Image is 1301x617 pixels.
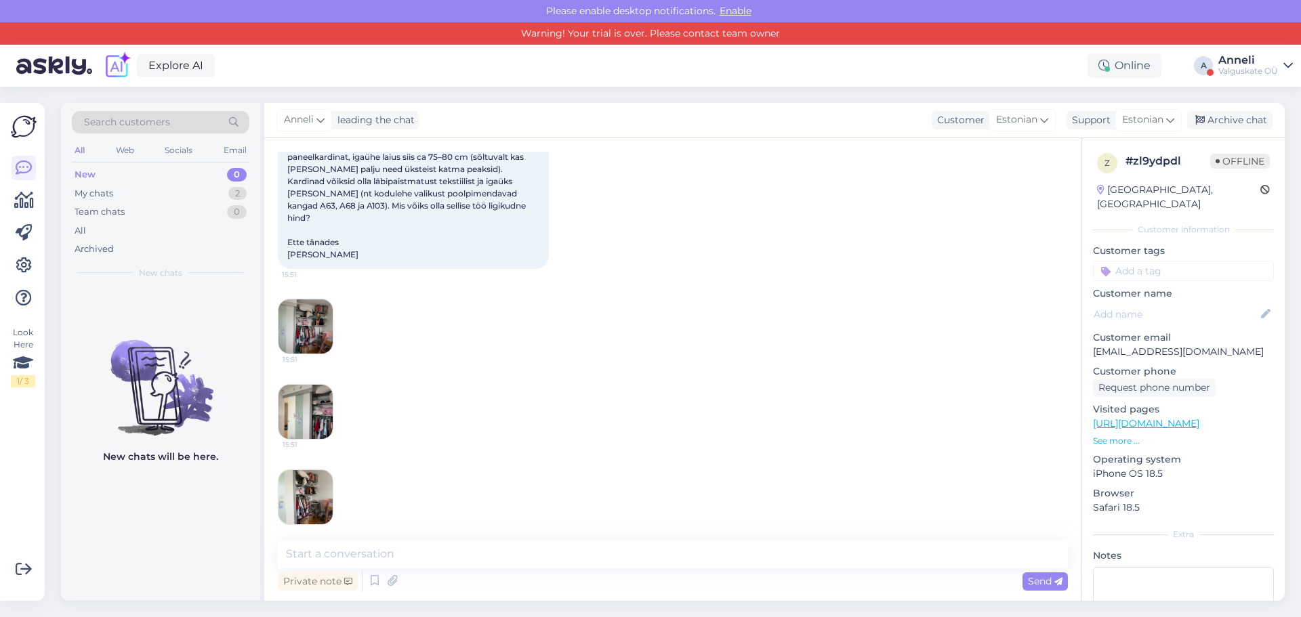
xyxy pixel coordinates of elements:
div: Archive chat [1187,111,1273,129]
p: Customer phone [1093,364,1274,379]
div: 0 [227,205,247,219]
div: Email [221,142,249,159]
p: See more ... [1093,435,1274,447]
div: 2 [228,187,247,200]
span: Estonian [996,112,1037,127]
span: New chats [139,267,182,279]
div: 0 [227,168,247,182]
img: Attachment [278,470,333,524]
span: 15:51 [282,270,333,280]
p: Customer tags [1093,244,1274,258]
img: No chats [61,316,260,438]
div: Look Here [11,326,35,387]
p: [EMAIL_ADDRESS][DOMAIN_NAME] [1093,345,1274,359]
input: Add name [1094,307,1258,322]
a: AnneliValguskate OÜ [1218,55,1293,77]
p: Operating system [1093,452,1274,467]
span: 15:51 [283,525,333,535]
span: Offline [1210,154,1270,169]
p: Visited pages [1093,402,1274,417]
p: Notes [1093,549,1274,563]
span: 15:51 [283,440,333,450]
p: Safari 18.5 [1093,501,1274,515]
input: Add a tag [1093,261,1274,281]
div: Anneli [1218,55,1278,66]
span: Search customers [84,115,170,129]
div: Private note [278,572,358,591]
div: Archived [75,242,114,256]
p: New chats will be here. [103,450,218,464]
div: Valguskate OÜ [1218,66,1278,77]
img: Askly Logo [11,114,37,140]
div: Customer [932,113,985,127]
span: 15:51 [283,354,333,364]
img: Attachment [278,299,333,354]
div: Socials [162,142,195,159]
div: [GEOGRAPHIC_DATA], [GEOGRAPHIC_DATA] [1097,183,1260,211]
div: Extra [1093,528,1274,540]
p: Browser [1093,486,1274,501]
a: [URL][DOMAIN_NAME] [1093,417,1199,429]
p: Customer name [1093,286,1274,301]
p: Customer email [1093,331,1274,345]
div: Web [113,142,137,159]
div: New [75,168,96,182]
div: A [1194,56,1213,75]
div: All [75,224,86,238]
div: Online [1088,54,1161,78]
p: iPhone OS 18.5 [1093,467,1274,481]
img: Attachment [278,385,333,439]
div: 1 / 3 [11,375,35,387]
div: Team chats [75,205,125,219]
div: Request phone number [1093,379,1216,397]
div: My chats [75,187,113,200]
div: # zl9ydpdl [1126,153,1210,169]
span: Enable [716,5,756,17]
div: Customer information [1093,224,1274,236]
img: explore-ai [103,51,131,80]
span: z [1104,158,1110,168]
a: Explore AI [137,54,215,77]
span: Estonian [1122,112,1163,127]
div: All [72,142,87,159]
span: Anneli [284,112,314,127]
div: leading the chat [332,113,415,127]
div: Support [1067,113,1111,127]
span: Send [1028,575,1062,587]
